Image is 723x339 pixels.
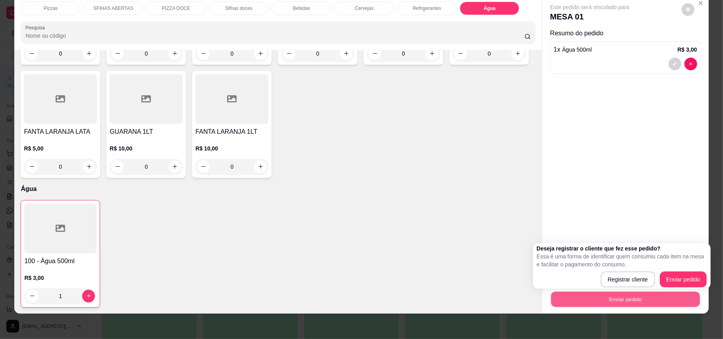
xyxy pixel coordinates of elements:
[484,5,495,12] p: Água
[24,144,97,152] p: R$ 5,00
[25,47,38,60] button: decrease-product-quantity
[111,160,124,173] button: decrease-product-quantity
[669,58,681,70] button: decrease-product-quantity
[550,11,630,22] p: MESA 01
[601,272,655,287] button: Registrar cliente
[454,47,467,60] button: decrease-product-quantity
[293,5,310,12] p: Bebidas
[537,252,707,268] p: Essa é uma forma de identificar quem consumiu cada item na mesa e facilitar o pagamento do consumo.
[684,58,697,70] button: decrease-product-quantity
[254,47,267,60] button: increase-product-quantity
[197,160,210,173] button: decrease-product-quantity
[355,5,374,12] p: Cervejas
[660,272,707,287] button: Enviar pedido
[550,3,630,11] p: Este pedido será vinculado para
[83,47,95,60] button: increase-product-quantity
[24,274,96,282] p: R$ 3,00
[225,5,253,12] p: Sfihas doces
[511,47,524,60] button: increase-product-quantity
[93,5,133,12] p: SFIHAS ABERTAS
[413,5,441,12] p: Refrigerantes
[83,160,95,173] button: increase-product-quantity
[25,160,38,173] button: decrease-product-quantity
[682,3,694,16] button: decrease-product-quantity
[110,127,183,137] h4: GUARANA 1LT
[21,184,535,194] p: Água
[554,45,592,54] p: 1 x
[110,144,183,152] p: R$ 10,00
[44,5,58,12] p: Pizzas
[24,127,97,137] h4: FANTA LARANJA LATA
[562,46,592,53] span: Água 500ml
[168,47,181,60] button: increase-product-quantity
[162,5,190,12] p: PIZZA DOCE
[25,32,524,40] input: Pesquisa
[82,290,95,302] button: increase-product-quantity
[283,47,295,60] button: decrease-product-quantity
[426,47,438,60] button: increase-product-quantity
[111,47,124,60] button: decrease-product-quantity
[537,245,707,252] h2: Deseja registrar o cliente que fez esse pedido?
[25,24,48,31] label: Pesquisa
[195,127,268,137] h4: FANTA LARANJA 1LT
[26,290,39,302] button: decrease-product-quantity
[550,29,701,38] p: Resumo do pedido
[197,47,210,60] button: decrease-product-quantity
[551,292,700,307] button: Enviar pedido
[168,160,181,173] button: increase-product-quantity
[678,46,697,54] p: R$ 3,00
[368,47,381,60] button: decrease-product-quantity
[195,144,268,152] p: R$ 10,00
[254,160,267,173] button: increase-product-quantity
[340,47,353,60] button: increase-product-quantity
[24,256,96,266] h4: 100 - Água 500ml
